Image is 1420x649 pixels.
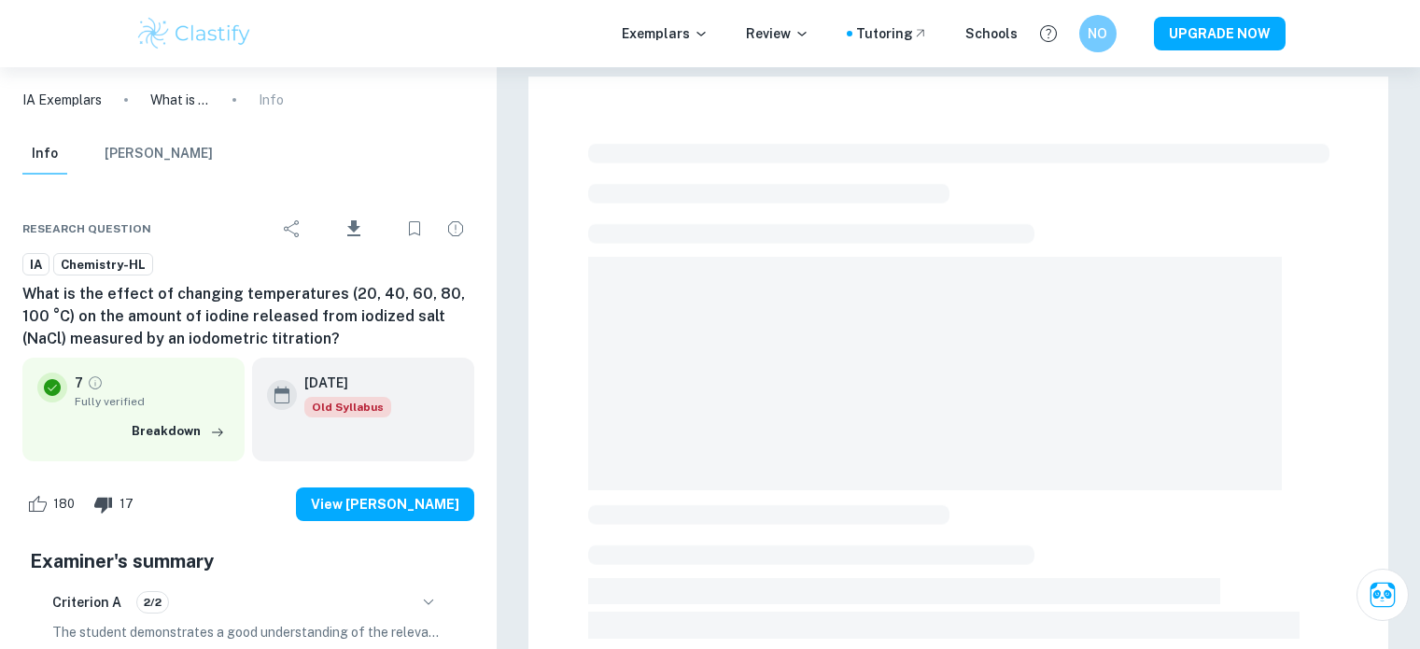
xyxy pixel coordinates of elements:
a: Tutoring [856,23,928,44]
button: Ask Clai [1357,569,1409,621]
span: 180 [43,495,85,514]
div: Dislike [89,489,144,519]
span: Research question [22,220,151,237]
a: Grade fully verified [87,374,104,391]
div: Starting from the May 2025 session, the Chemistry IA requirements have changed. It's OK to refer ... [304,397,391,417]
h6: [DATE] [304,373,376,393]
span: IA [23,256,49,275]
p: 7 [75,373,83,393]
span: Old Syllabus [304,397,391,417]
button: UPGRADE NOW [1154,17,1286,50]
p: Exemplars [622,23,709,44]
span: Fully verified [75,393,230,410]
p: Review [746,23,809,44]
button: View [PERSON_NAME] [296,487,474,521]
button: Breakdown [127,417,230,445]
a: Schools [965,23,1018,44]
a: IA Exemplars [22,90,102,110]
img: Clastify logo [135,15,254,52]
p: The student demonstrates a good understanding of the relevance of their chosen topic, explaining ... [52,622,444,642]
h6: Criterion A [52,592,121,613]
a: IA [22,253,49,276]
div: Download [315,205,392,253]
h6: What is the effect of changing temperatures (20, 40, 60, 80, 100 °C) on the amount of iodine rele... [22,283,474,350]
button: Info [22,134,67,175]
span: 17 [109,495,144,514]
a: Chemistry-HL [53,253,153,276]
div: Like [22,489,85,519]
button: [PERSON_NAME] [105,134,213,175]
span: Chemistry-HL [54,256,152,275]
button: Help and Feedback [1033,18,1064,49]
button: NO [1079,15,1117,52]
p: Info [259,90,284,110]
h6: NO [1087,23,1108,44]
p: What is the effect of changing temperatures (20, 40, 60, 80, 100 °C) on the amount of iodine rele... [150,90,210,110]
div: Report issue [437,210,474,247]
div: Share [274,210,311,247]
span: 2/2 [137,594,168,611]
div: Bookmark [396,210,433,247]
h5: Examiner's summary [30,547,467,575]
